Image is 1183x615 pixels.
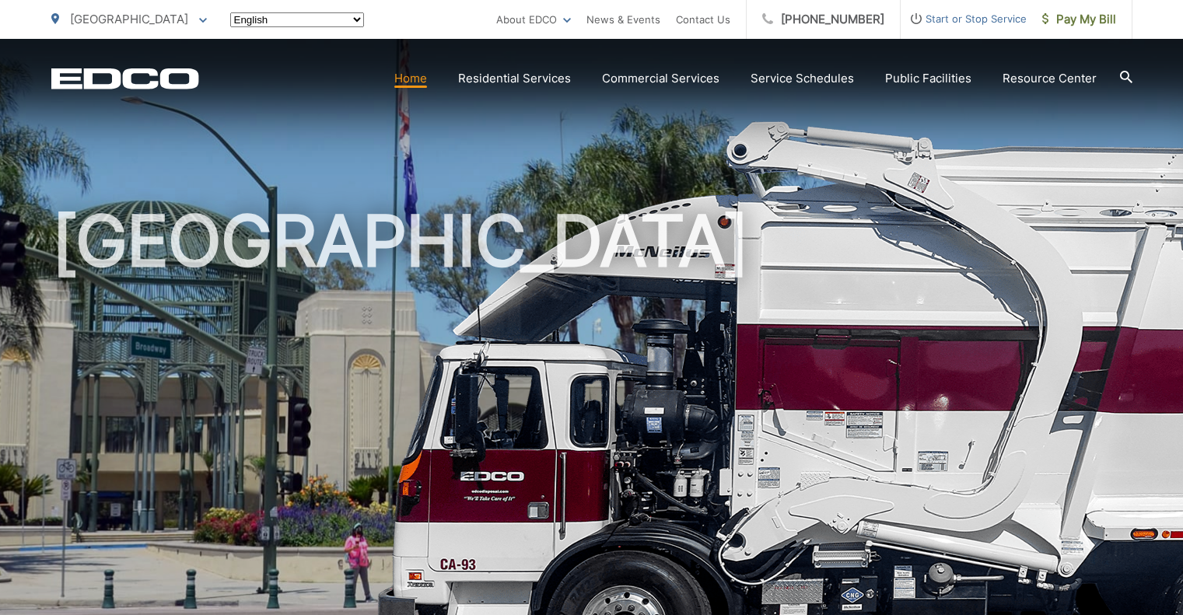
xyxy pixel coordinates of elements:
[230,12,364,27] select: Select a language
[1003,69,1097,88] a: Resource Center
[458,69,571,88] a: Residential Services
[602,69,719,88] a: Commercial Services
[1042,10,1116,29] span: Pay My Bill
[51,68,199,89] a: EDCD logo. Return to the homepage.
[751,69,854,88] a: Service Schedules
[496,10,571,29] a: About EDCO
[394,69,427,88] a: Home
[885,69,971,88] a: Public Facilities
[70,12,188,26] span: [GEOGRAPHIC_DATA]
[586,10,660,29] a: News & Events
[676,10,730,29] a: Contact Us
